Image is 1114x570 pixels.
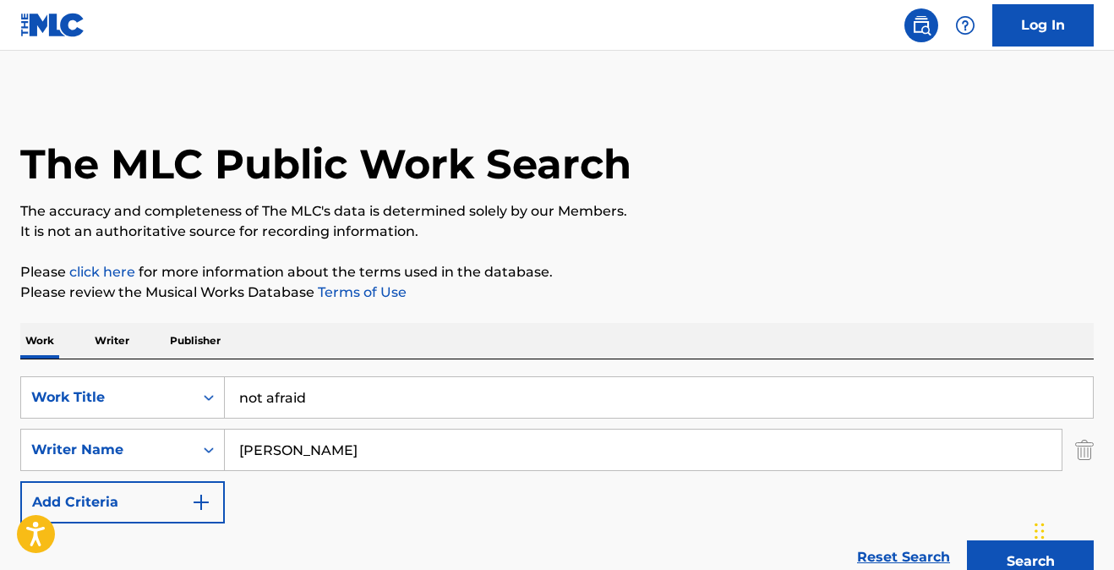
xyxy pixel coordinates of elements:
[955,15,975,36] img: help
[20,262,1094,282] p: Please for more information about the terms used in the database.
[1075,429,1094,471] img: Delete Criterion
[20,13,85,37] img: MLC Logo
[20,323,59,359] p: Work
[314,284,407,300] a: Terms of Use
[69,264,135,280] a: click here
[948,8,982,42] div: Help
[191,492,211,512] img: 9d2ae6d4665cec9f34b9.svg
[90,323,134,359] p: Writer
[992,4,1094,47] a: Log In
[904,8,938,42] a: Public Search
[20,222,1094,242] p: It is not an authoritative source for recording information.
[1035,506,1045,556] div: Drag
[20,481,225,523] button: Add Criteria
[20,282,1094,303] p: Please review the Musical Works Database
[20,139,631,189] h1: The MLC Public Work Search
[1029,489,1114,570] iframe: Chat Widget
[165,323,226,359] p: Publisher
[31,440,183,460] div: Writer Name
[911,15,931,36] img: search
[31,387,183,408] div: Work Title
[20,201,1094,222] p: The accuracy and completeness of The MLC's data is determined solely by our Members.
